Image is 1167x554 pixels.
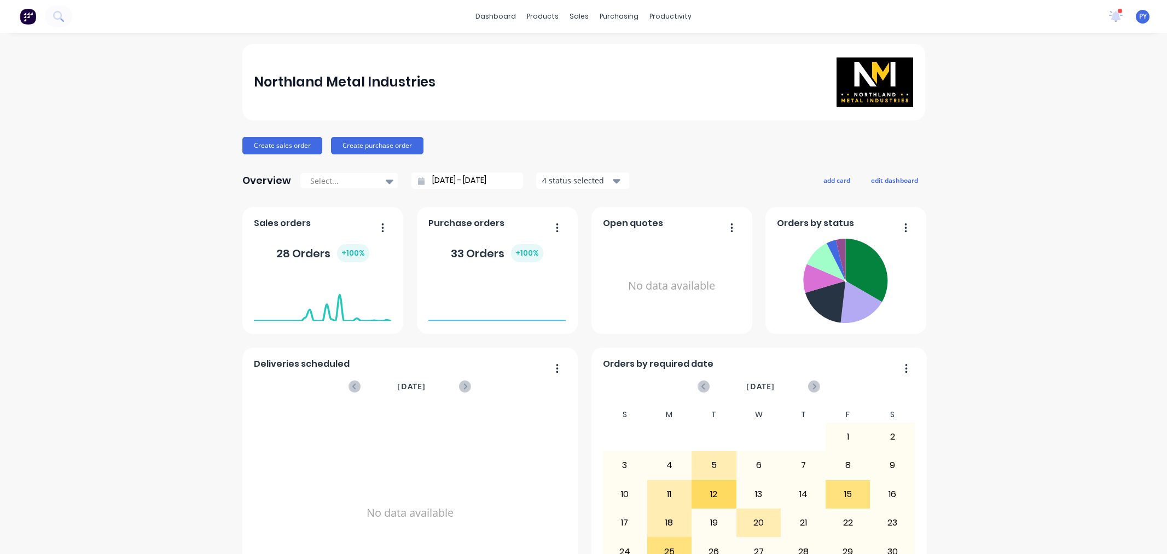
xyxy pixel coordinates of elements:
[781,407,826,423] div: T
[781,509,825,536] div: 21
[470,8,521,25] a: dashboard
[737,509,781,536] div: 20
[603,234,740,338] div: No data available
[603,452,647,479] div: 3
[692,481,736,508] div: 12
[242,170,291,192] div: Overview
[648,509,692,536] div: 18
[777,217,854,230] span: Orders by status
[564,8,594,25] div: sales
[276,244,369,262] div: 28 Orders
[746,380,775,393] span: [DATE]
[521,8,564,25] div: products
[511,244,543,262] div: + 100 %
[870,423,914,451] div: 2
[603,357,713,371] span: Orders by required date
[254,357,350,371] span: Deliveries scheduled
[692,452,736,479] div: 5
[826,407,870,423] div: F
[1139,11,1147,21] span: PY
[826,423,870,451] div: 1
[603,217,663,230] span: Open quotes
[737,481,781,508] div: 13
[644,8,697,25] div: productivity
[20,8,36,25] img: Factory
[254,71,436,93] div: Northland Metal Industries
[781,481,825,508] div: 14
[781,452,825,479] div: 7
[254,217,311,230] span: Sales orders
[864,173,925,187] button: edit dashboard
[736,407,781,423] div: W
[603,481,647,508] div: 10
[451,244,543,262] div: 33 Orders
[331,137,423,154] button: Create purchase order
[692,509,736,536] div: 19
[870,481,914,508] div: 16
[594,8,644,25] div: purchasing
[428,217,504,230] span: Purchase orders
[536,172,629,189] button: 4 status selected
[603,509,647,536] div: 17
[826,452,870,479] div: 8
[826,509,870,536] div: 22
[870,452,914,479] div: 9
[602,407,647,423] div: S
[870,407,915,423] div: S
[337,244,369,262] div: + 100 %
[826,481,870,508] div: 15
[242,137,322,154] button: Create sales order
[870,509,914,536] div: 23
[837,57,913,107] img: Northland Metal Industries
[647,407,692,423] div: M
[648,452,692,479] div: 4
[737,452,781,479] div: 6
[397,380,426,393] span: [DATE]
[816,173,857,187] button: add card
[648,481,692,508] div: 11
[542,175,611,186] div: 4 status selected
[692,407,736,423] div: T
